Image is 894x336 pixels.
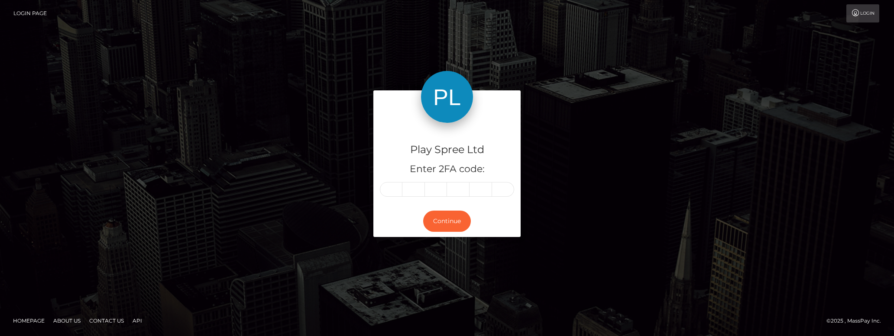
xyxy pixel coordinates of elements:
a: API [129,314,146,327]
button: Continue [423,211,471,232]
a: Login Page [13,4,47,22]
a: Login [846,4,879,22]
a: Homepage [10,314,48,327]
img: Play Spree Ltd [421,71,473,123]
h5: Enter 2FA code: [380,163,514,176]
a: About Us [50,314,84,327]
h4: Play Spree Ltd [380,142,514,157]
a: Contact Us [86,314,127,327]
div: © 2025 , MassPay Inc. [826,316,888,326]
